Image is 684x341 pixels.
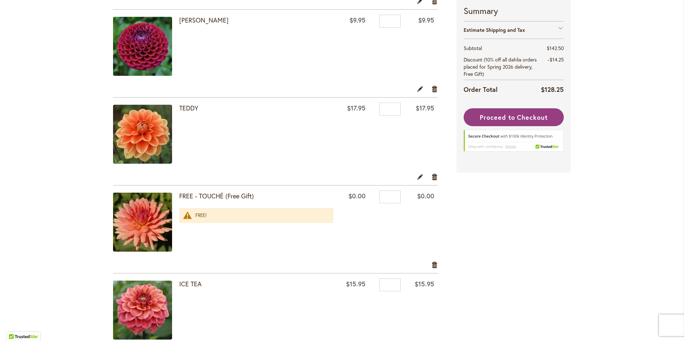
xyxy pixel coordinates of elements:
a: [PERSON_NAME] [179,16,229,24]
img: ICE TEA [113,281,172,340]
span: $0.00 [417,192,434,200]
strong: Estimate Shipping and Tax [464,26,525,33]
div: TrustedSite Certified [464,130,564,155]
span: $0.00 [348,192,366,200]
span: $142.50 [547,45,564,51]
span: Discount (10% off all dahlia orders placed for Spring 2026 delivery, Free Gift) [464,56,537,77]
a: IVANETTI [113,17,179,78]
a: ICE TEA [179,280,202,288]
span: $128.25 [541,85,564,94]
span: $15.95 [346,280,366,288]
span: $15.95 [415,280,434,288]
strong: Summary [464,5,564,17]
strong: Order Total [464,84,498,94]
span: -$14.25 [548,56,564,63]
th: Subtotal [464,43,541,54]
a: TEDDY [113,105,179,165]
img: IVANETTI [113,17,172,76]
iframe: Launch Accessibility Center [5,316,25,336]
span: $9.95 [418,16,434,24]
span: $17.95 [347,104,366,112]
span: $17.95 [416,104,434,112]
div: FREE! [195,212,326,219]
img: TEDDY [113,105,172,164]
a: TEDDY [179,104,198,112]
span: $9.95 [350,16,366,24]
strong: FREE - TOUCHÉ (Free Gift) [179,192,333,201]
span: Proceed to Checkout [480,113,548,122]
img: TOUCHÉ (Free Gift) [113,193,172,252]
button: Proceed to Checkout [464,108,564,126]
